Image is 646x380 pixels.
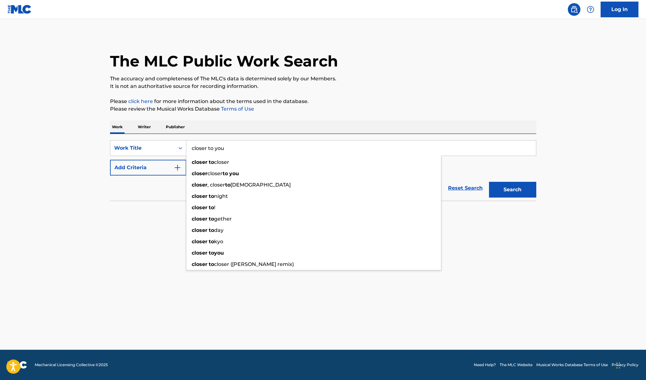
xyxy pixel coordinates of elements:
span: Mechanical Licensing Collective © 2025 [35,362,108,368]
span: gether [214,216,232,222]
strong: closer [192,239,207,245]
p: Work [110,120,125,134]
strong: to [225,182,230,188]
strong: to [209,250,214,256]
div: Ziehen [616,356,620,375]
a: Need Help? [474,362,496,368]
a: Terms of Use [220,106,254,112]
strong: to [209,227,214,233]
span: closer [207,170,223,176]
strong: to [209,159,214,165]
strong: closer [192,204,207,210]
strong: closer [192,216,207,222]
strong: to [209,204,214,210]
img: search [570,6,578,13]
a: The MLC Website [500,362,533,368]
strong: closer [192,193,207,199]
span: closer ([PERSON_NAME] remix) [214,261,294,267]
iframe: Chat Widget [614,350,646,380]
strong: closer [192,182,207,188]
div: Help [584,3,597,16]
div: Work Title [114,144,171,152]
a: Log In [601,2,638,17]
strong: closer [192,227,207,233]
span: kyo [214,239,223,245]
span: day [214,227,224,233]
span: , closer [207,182,225,188]
span: closer [214,159,229,165]
img: 9d2ae6d4665cec9f34b9.svg [174,164,181,171]
p: Please for more information about the terms used in the database. [110,98,536,105]
strong: to [209,193,214,199]
strong: to [223,170,228,176]
strong: closer [192,159,207,165]
p: The accuracy and completeness of The MLC's data is determined solely by our Members. [110,75,536,83]
strong: to [209,239,214,245]
strong: to [209,261,214,267]
a: click here [128,98,153,104]
strong: to [209,216,214,222]
p: It is not an authoritative source for recording information. [110,83,536,90]
img: MLC Logo [8,5,32,14]
strong: you [229,170,239,176]
span: [DEMOGRAPHIC_DATA] [230,182,291,188]
a: Reset Search [445,181,486,195]
img: help [587,6,594,13]
strong: closer [192,250,207,256]
button: Add Criteria [110,160,186,176]
p: Please review the Musical Works Database [110,105,536,113]
button: Search [489,182,536,198]
img: logo [8,361,27,369]
div: Chat-Widget [614,350,646,380]
strong: closer [192,170,207,176]
p: Publisher [164,120,187,134]
strong: closer [192,261,207,267]
a: Public Search [568,3,580,16]
h1: The MLC Public Work Search [110,52,338,71]
span: ! [214,204,215,210]
a: Musical Works Database Terms of Use [536,362,608,368]
strong: you [214,250,224,256]
form: Search Form [110,140,536,201]
span: night [214,193,228,199]
a: Privacy Policy [612,362,638,368]
p: Writer [136,120,153,134]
